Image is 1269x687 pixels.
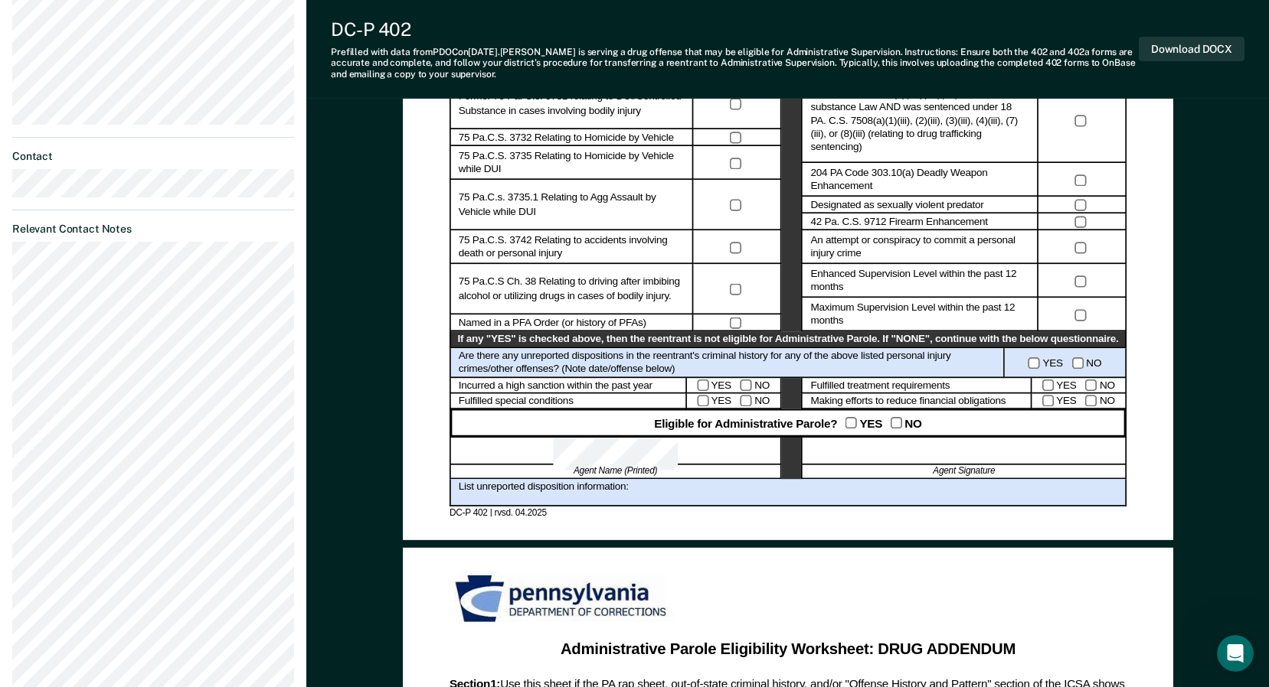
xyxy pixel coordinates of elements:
div: Administrative Parole Eligibility Worksheet: DRUG ADDENDUM [460,640,1116,659]
label: Named in a PFA Order (or history of PFAs) [459,317,646,330]
div: Are there any unreported dispositions in the reentrant's criminal history for any of the above li... [450,348,1005,378]
label: 75 Pa.C.S. 3732 Relating to Homicide by Vehicle [459,132,674,145]
div: If any "YES" is checked above, then the reentrant is not eligible for Administrative Parole. If "... [450,332,1127,348]
label: Designated as sexually violent predator [810,199,983,213]
label: 75 Pa.C.S. 3735 Relating to Homicide by Vehicle while DUI [459,150,685,177]
label: 35 P.s. 780-113 13(a)(14)(30)(37) controlled substance Law AND was sentenced under 18 PA. C.S. 75... [810,87,1029,155]
label: 42 Pa. C.S. 9712 Firearm Enhancement [810,216,987,230]
div: DC-P 402 [331,18,1139,41]
button: Download DOCX [1139,37,1244,62]
div: YES NO [1005,348,1127,378]
div: List unreported disposition information: [450,479,1127,506]
iframe: Intercom live chat [1217,635,1254,672]
label: 75 Pa.C.s. 3735.1 Relating to Agg Assault by Vehicle while DUI [459,192,685,219]
div: Fulfilled treatment requirements [801,377,1032,393]
div: Agent Name (Printed) [450,465,781,479]
div: Incurred a high sanction within the past year [450,377,686,393]
div: Fulfilled special conditions [450,393,686,409]
label: Enhanced Supervision Level within the past 12 months [810,268,1029,295]
div: YES NO [1032,393,1127,409]
label: 75 Pa.C.S. 3742 Relating to accidents involving death or personal injury [459,234,685,261]
dt: Relevant Contact Notes [12,223,294,236]
label: Maximum Supervision Level within the past 12 months [810,301,1029,328]
div: YES NO [686,393,781,409]
label: An attempt or conspiracy to commit a personal injury crime [810,234,1029,261]
img: PDOC Logo [450,571,676,628]
div: YES NO [1032,377,1127,393]
div: Prefilled with data from PDOC on [DATE] . [PERSON_NAME] is serving a drug offense that may be eli... [331,47,1139,80]
label: Former 75 Pa. C.s. 3731 relating to DUI/Controlled Substance in cases involving bodily injury [459,91,685,118]
dt: Contact [12,150,294,163]
div: Eligible for Administrative Parole? YES NO [450,409,1127,437]
div: DC-P 402 | rvsd. 04.2025 [450,506,1127,518]
div: Agent Signature [801,465,1126,479]
div: YES NO [686,377,781,393]
label: 75 Pa.C.S Ch. 38 Relating to driving after imbibing alcohol or utilizing drugs in cases of bodily... [459,276,685,303]
div: Making efforts to reduce financial obligations [801,393,1032,409]
label: 204 PA Code 303.10(a) Deadly Weapon Enhancement [810,167,1029,194]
